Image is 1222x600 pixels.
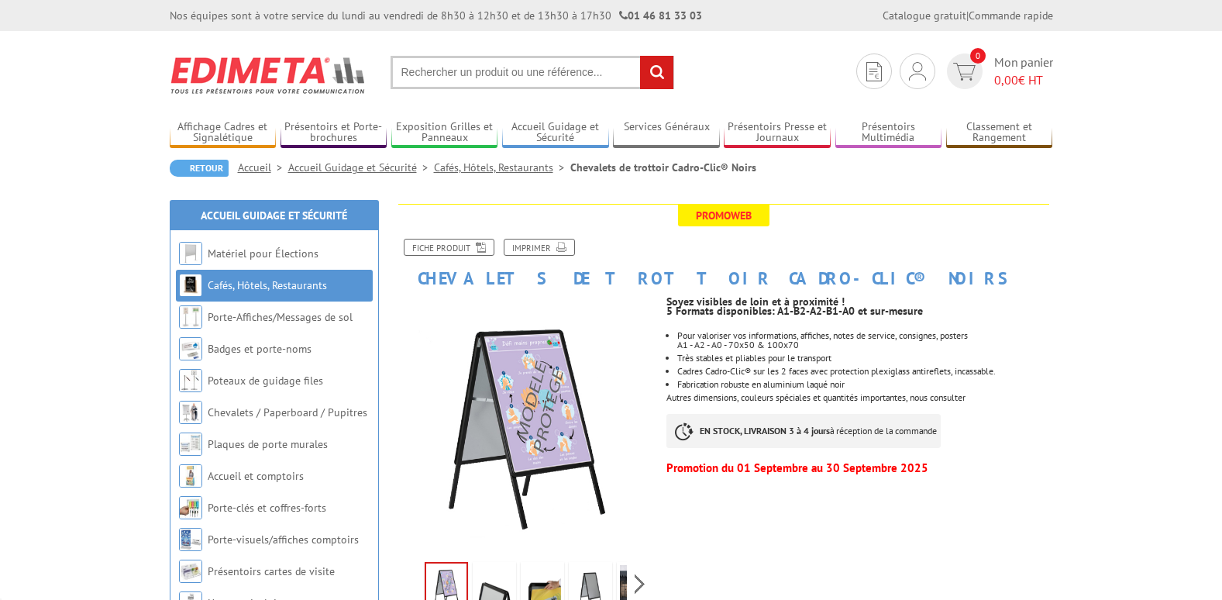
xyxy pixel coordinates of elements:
[170,120,277,146] a: Affichage Cadres et Signalétique
[179,401,202,424] img: Chevalets / Paperboard / Pupitres
[677,331,1052,340] p: Pour valoriser vos informations, affiches, notes de service, consignes, posters
[619,9,702,22] strong: 01 46 81 33 03
[208,374,323,388] a: Poteaux de guidage files
[179,242,202,265] img: Matériel pour Élections
[208,469,304,483] a: Accueil et comptoirs
[201,209,347,222] a: Accueil Guidage et Sécurité
[208,437,328,451] a: Plaques de porte murales
[404,239,494,256] a: Fiche produit
[179,496,202,519] img: Porte-clés et coffres-forts
[677,367,1052,376] p: Cadres Cadro-Clic® sur les 2 faces avec protection plexiglass antireflets, incassable.
[179,305,202,329] img: Porte-Affiches/Messages de sol
[504,239,575,256] a: Imprimer
[970,48,986,64] span: 0
[179,433,202,456] img: Plaques de porte murales
[969,9,1053,22] a: Commande rapide
[666,464,1052,473] p: Promotion du 01 Septembre au 30 Septembre 2025
[208,247,318,260] a: Matériel pour Élections
[434,160,570,174] a: Cafés, Hôtels, Restaurants
[570,160,756,175] li: Chevalets de trottoir Cadro-Clic® Noirs
[179,369,202,392] img: Poteaux de guidage files
[678,205,769,226] span: Promoweb
[179,464,202,488] img: Accueil et comptoirs
[640,56,673,89] input: rechercher
[953,63,976,81] img: devis rapide
[724,120,831,146] a: Présentoirs Presse et Journaux
[677,380,1052,389] li: Fabrication robuste en aluminium laqué noir
[288,160,434,174] a: Accueil Guidage et Sécurité
[632,571,647,597] span: Next
[666,297,1052,306] p: Soyez visibles de loin et à proximité !
[208,533,359,547] a: Porte-visuels/affiches comptoirs
[677,353,1052,363] li: Très stables et pliables pour le transport
[208,342,312,356] a: Badges et porte-noms
[943,53,1053,89] a: devis rapide 0 Mon panier 0,00€ HT
[208,564,335,578] a: Présentoirs cartes de visite
[994,72,1018,88] span: 0,00
[994,53,1053,89] span: Mon panier
[909,62,926,81] img: devis rapide
[208,310,353,324] a: Porte-Affiches/Messages de sol
[179,337,202,360] img: Badges et porte-noms
[179,274,202,297] img: Cafés, Hôtels, Restaurants
[994,71,1053,89] span: € HT
[677,340,1052,350] p: A1 - A2 - A0 - 70x50 & 100x70
[170,8,702,23] div: Nos équipes sont à votre service du lundi au vendredi de 8h30 à 12h30 et de 13h30 à 17h30
[179,528,202,551] img: Porte-visuels/affiches comptoirs
[866,62,882,81] img: devis rapide
[946,120,1053,146] a: Classement et Rangement
[883,9,966,22] a: Catalogue gratuit
[835,120,942,146] a: Présentoirs Multimédia
[666,288,1064,481] div: Autres dimensions, couleurs spéciales et quantités importantes, nous consulter
[208,501,326,515] a: Porte-clés et coffres-forts
[394,295,656,557] img: chevalet_trottoir_cadroclic_covid19_215346nr.jpg
[666,306,1052,316] p: 5 Formats disponibles: A1-B2-A2-B1-A0 et sur-mesure
[281,120,387,146] a: Présentoirs et Porte-brochures
[391,56,674,89] input: Rechercher un produit ou une référence...
[666,414,941,448] p: à réception de la commande
[170,160,229,177] a: Retour
[238,160,288,174] a: Accueil
[391,120,498,146] a: Exposition Grilles et Panneaux
[883,8,1053,23] div: |
[170,47,367,104] img: Edimeta
[613,120,720,146] a: Services Généraux
[208,405,367,419] a: Chevalets / Paperboard / Pupitres
[208,278,327,292] a: Cafés, Hôtels, Restaurants
[179,560,202,583] img: Présentoirs cartes de visite
[502,120,609,146] a: Accueil Guidage et Sécurité
[700,425,830,436] strong: EN STOCK, LIVRAISON 3 à 4 jours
